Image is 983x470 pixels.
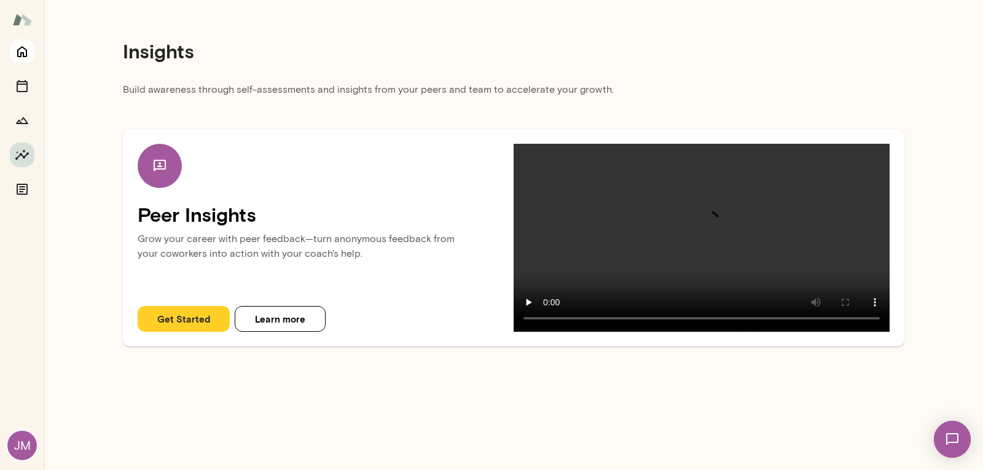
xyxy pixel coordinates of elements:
[123,129,904,347] div: Peer InsightsGrow your career with peer feedback—turn anonymous feedback from your coworkers into...
[10,143,34,167] button: Insights
[123,82,904,104] p: Build awareness through self-assessments and insights from your peers and team to accelerate your...
[7,431,37,460] div: JM
[138,306,230,332] button: Get Started
[138,203,514,226] h4: Peer Insights
[10,177,34,202] button: Documents
[123,39,194,63] h4: Insights
[10,108,34,133] button: Growth Plan
[235,306,326,332] button: Learn more
[10,74,34,98] button: Sessions
[138,227,514,273] p: Grow your career with peer feedback—turn anonymous feedback from your coworkers into action with ...
[12,8,32,31] img: Mento
[10,39,34,64] button: Home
